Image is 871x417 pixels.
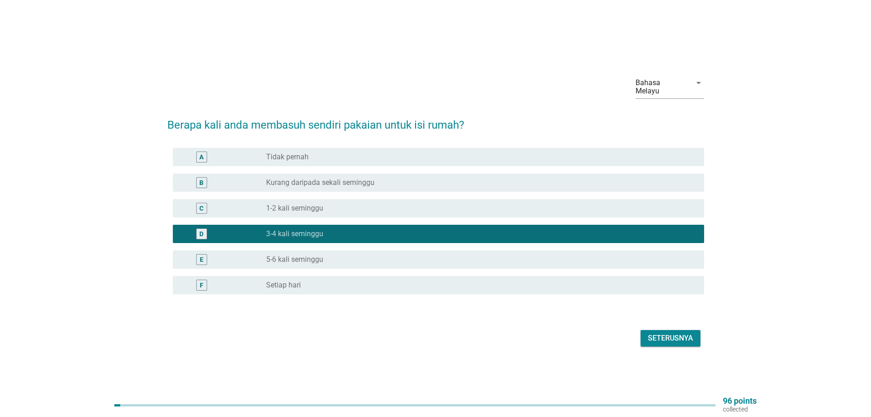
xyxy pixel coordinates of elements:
div: B [199,178,203,187]
div: D [199,229,203,238]
div: C [199,203,203,213]
label: 1-2 kali seminggu [266,204,323,213]
p: collected [723,405,757,413]
h2: Berapa kali anda membasuh sendiri pakaian untuk isi rumah? [167,108,704,133]
div: Seterusnya [648,333,693,344]
label: Setiap hari [266,281,301,290]
i: arrow_drop_down [693,77,704,88]
label: Kurang daripada sekali seminggu [266,178,374,187]
label: Tidak pernah [266,152,309,162]
label: 5-6 kali seminggu [266,255,323,264]
div: A [199,152,203,162]
div: E [200,255,203,264]
p: 96 points [723,397,757,405]
div: Bahasa Melayu [636,79,686,95]
div: F [200,280,203,290]
button: Seterusnya [641,330,700,347]
label: 3-4 kali seminggu [266,229,323,238]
